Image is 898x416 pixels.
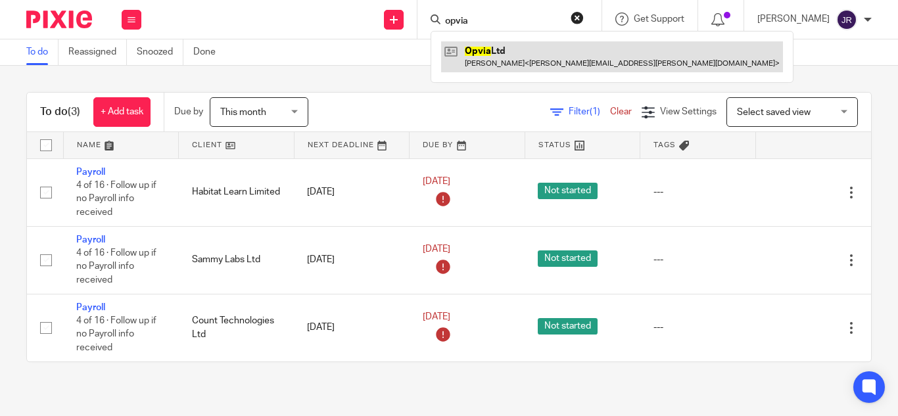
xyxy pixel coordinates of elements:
td: Count Technologies Ltd [179,294,295,361]
td: Habitat Learn Limited [179,158,295,226]
span: Not started [538,318,598,335]
span: (3) [68,106,80,117]
button: Clear [571,11,584,24]
span: Get Support [634,14,684,24]
span: Tags [653,141,676,149]
span: Not started [538,250,598,267]
a: + Add task [93,97,151,127]
a: Reassigned [68,39,127,65]
span: 4 of 16 · Follow up if no Payroll info received [76,316,156,352]
div: --- [653,185,743,198]
a: To do [26,39,59,65]
a: Clear [610,107,632,116]
p: [PERSON_NAME] [757,12,830,26]
img: Pixie [26,11,92,28]
div: --- [653,253,743,266]
td: [DATE] [294,294,410,361]
span: 4 of 16 · Follow up if no Payroll info received [76,248,156,285]
a: Snoozed [137,39,183,65]
span: Not started [538,183,598,199]
span: View Settings [660,107,717,116]
h1: To do [40,105,80,119]
span: [DATE] [423,313,450,322]
span: Select saved view [737,108,811,117]
a: Payroll [76,168,105,177]
span: This month [220,108,266,117]
span: 4 of 16 · Follow up if no Payroll info received [76,181,156,217]
a: Done [193,39,225,65]
input: Search [444,16,562,28]
td: [DATE] [294,158,410,226]
span: [DATE] [423,177,450,186]
span: Filter [569,107,610,116]
span: (1) [590,107,600,116]
a: Payroll [76,303,105,312]
td: [DATE] [294,226,410,294]
td: Sammy Labs Ltd [179,226,295,294]
img: svg%3E [836,9,857,30]
a: Payroll [76,235,105,244]
span: [DATE] [423,245,450,254]
p: Due by [174,105,203,118]
div: --- [653,321,743,334]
